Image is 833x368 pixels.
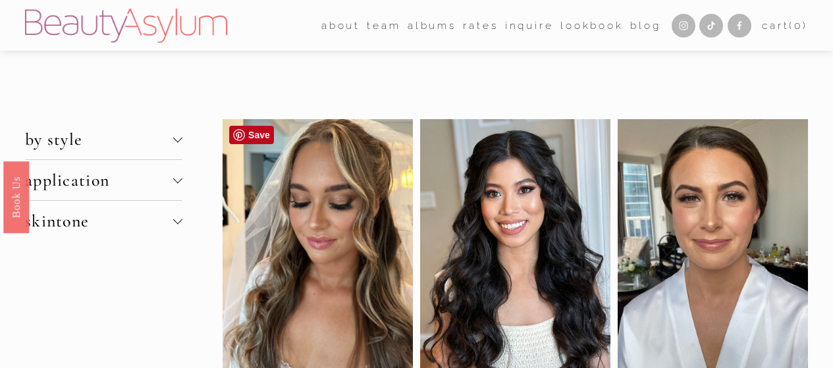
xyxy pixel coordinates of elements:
[672,14,695,38] a: Instagram
[367,15,400,36] a: folder dropdown
[762,16,808,35] a: 0 items in cart
[25,160,182,200] button: application
[25,170,173,190] span: application
[3,161,29,232] a: Book Us
[408,15,456,36] a: albums
[321,15,360,36] a: folder dropdown
[25,119,182,159] button: by style
[699,14,723,38] a: TikTok
[25,201,182,241] button: skintone
[367,16,400,35] span: team
[794,19,803,32] span: 0
[25,9,227,43] img: Beauty Asylum | Bridal Hair &amp; Makeup Charlotte &amp; Atlanta
[321,16,360,35] span: about
[630,15,660,36] a: Blog
[463,15,498,36] a: Rates
[25,129,173,149] span: by style
[789,19,808,32] span: ( )
[728,14,751,38] a: Facebook
[505,15,554,36] a: Inquire
[560,15,624,36] a: Lookbook
[229,126,274,144] a: Pin it!
[25,211,173,231] span: skintone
